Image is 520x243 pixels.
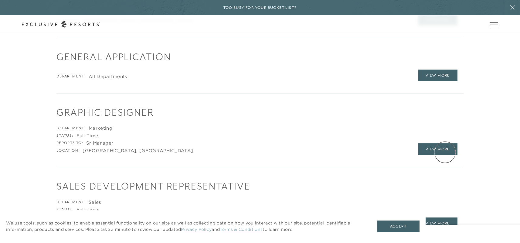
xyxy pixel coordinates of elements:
[418,70,457,81] a: View More
[56,180,464,193] h1: Sales Development Representative
[89,125,112,131] div: Marketing
[86,140,113,146] div: Sr Manager
[223,5,297,11] h6: Too busy for your bucket list?
[490,22,498,27] button: Open navigation
[56,207,73,213] div: Status:
[418,217,457,229] a: View More
[56,133,73,139] div: Status:
[89,199,101,205] div: Sales
[56,140,83,146] div: Reports to:
[377,221,420,232] button: Accept
[89,74,127,80] div: All Departments
[56,50,464,63] h1: General Application
[76,133,98,139] div: Full-Time
[56,106,464,119] h1: Graphic Designer
[220,227,263,233] a: Terms & Conditions
[6,220,365,233] p: We use tools, such as cookies, to enable essential functionality on our site as well as collectin...
[56,125,86,131] div: Department:
[56,148,80,154] div: Location:
[418,143,457,155] a: View More
[56,199,86,205] div: Department:
[56,74,86,80] div: Department:
[181,227,212,233] a: Privacy Policy
[83,148,193,154] div: [GEOGRAPHIC_DATA], [GEOGRAPHIC_DATA]
[76,207,98,213] div: Full-Time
